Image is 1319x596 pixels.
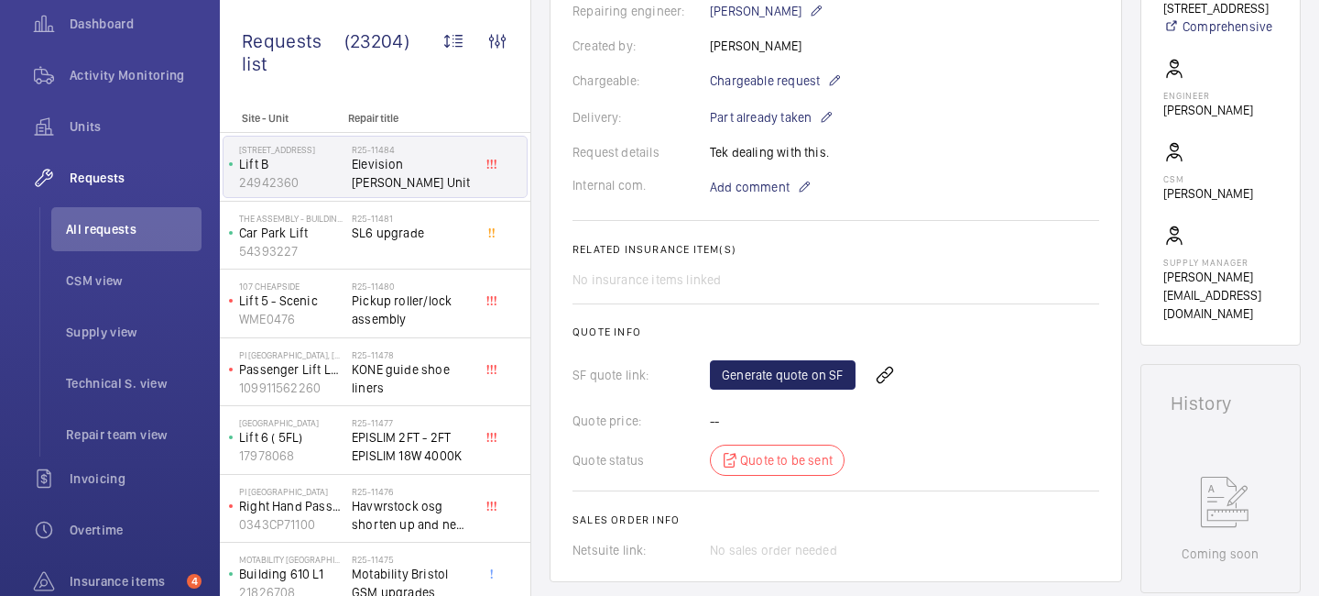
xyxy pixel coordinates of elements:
[239,213,344,224] p: The Assembly - Building A
[239,554,344,565] p: Motability [GEOGRAPHIC_DATA]
[1163,17,1278,36] a: Comprehensive
[220,112,341,125] p: Site - Unit
[239,281,344,292] p: 107 Cheapside
[352,554,473,565] h2: R25-11475
[352,486,473,497] h2: R25-11476
[1163,184,1253,203] p: [PERSON_NAME]
[70,66,202,84] span: Activity Monitoring
[352,292,473,328] span: Pickup roller/lock assembly
[187,574,202,589] span: 4
[239,428,344,447] p: Lift 6 ( 5FL)
[710,178,790,196] span: Add comment
[710,106,834,128] p: Part already taken
[352,155,473,192] span: Elevision [PERSON_NAME] Unit
[239,565,344,583] p: Building 610 L1
[239,379,344,397] p: 109911562260
[66,425,202,444] span: Repair team view
[1163,268,1278,323] p: [PERSON_NAME][EMAIL_ADDRESS][DOMAIN_NAME]
[1171,394,1270,413] h1: History
[70,117,202,136] span: Units
[66,220,202,238] span: All requests
[352,281,473,292] h2: R25-11480
[348,112,469,125] p: Repair title
[239,360,344,379] p: Passenger Lift Left Hand
[239,155,344,173] p: Lift B
[70,15,202,33] span: Dashboard
[239,486,344,497] p: PI [GEOGRAPHIC_DATA]
[352,360,473,397] span: KONE guide shoe liners
[239,497,344,515] p: Right Hand Passenger Lift
[352,144,473,155] h2: R25-11484
[239,292,344,310] p: Lift 5 - Scenic
[572,513,1099,526] h2: Sales order info
[1163,173,1253,184] p: CSM
[239,224,344,242] p: Car Park Lift
[1163,90,1253,101] p: Engineer
[352,428,473,465] span: EPISLIM 2FT - 2FT EPISLIM 18W 4000K
[572,326,1099,338] h2: Quote info
[352,497,473,534] span: Havwrstock osg shorten up and new switch
[710,360,856,390] a: Generate quote on SF
[1163,257,1278,268] p: Supply manager
[70,169,202,187] span: Requests
[239,447,344,465] p: 17978068
[239,310,344,328] p: WME0476
[1182,545,1259,563] p: Coming soon
[239,144,344,155] p: [STREET_ADDRESS]
[572,243,1099,256] h2: Related insurance item(s)
[352,224,473,242] span: SL6 upgrade
[239,417,344,428] p: [GEOGRAPHIC_DATA]
[66,323,202,341] span: Supply view
[239,515,344,534] p: 0343CP71100
[70,521,202,539] span: Overtime
[70,572,180,590] span: Insurance items
[66,271,202,290] span: CSM view
[70,469,202,488] span: Invoicing
[352,417,473,428] h2: R25-11477
[352,213,473,224] h2: R25-11481
[242,29,344,75] span: Requests list
[710,72,820,90] span: Chargeable request
[352,349,473,360] h2: R25-11478
[239,242,344,260] p: 54393227
[1163,101,1253,119] p: [PERSON_NAME]
[239,173,344,192] p: 24942360
[239,349,344,360] p: PI [GEOGRAPHIC_DATA], [GEOGRAPHIC_DATA]
[66,374,202,392] span: Technical S. view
